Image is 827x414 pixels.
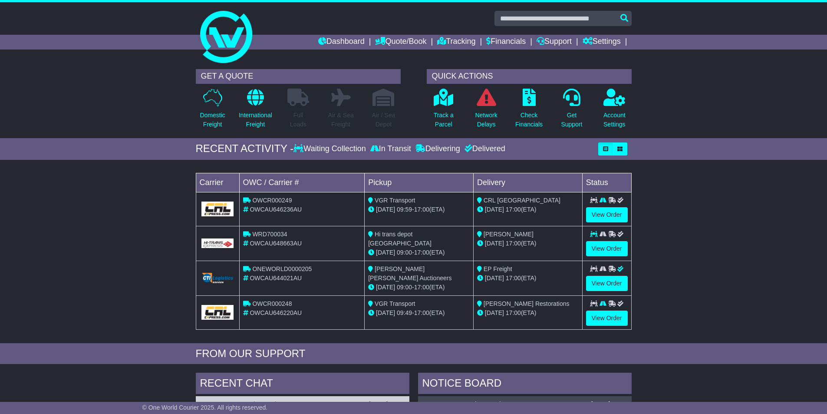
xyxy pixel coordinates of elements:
td: Delivery [473,173,582,192]
img: GetCarrierServiceLogo [201,202,234,216]
span: OWCAU646220AU [250,309,302,316]
a: OWCAU640908AU [200,401,253,407]
span: ONEWORLD0000205 [252,265,312,272]
a: CheckFinancials [515,88,543,134]
div: [DATE] 12:00 [591,401,627,408]
span: WRD700034 [252,231,287,238]
span: OWCAU644021AU [250,275,302,282]
a: View Order [586,207,628,222]
p: Track a Parcel [434,111,454,129]
span: [PERSON_NAME] Restorations [484,300,570,307]
a: InternationalFreight [238,88,273,134]
a: Financials [486,35,526,50]
span: EP Freight [484,265,512,272]
span: [DATE] [376,206,395,213]
a: Quote/Book [375,35,426,50]
a: Dashboard [318,35,365,50]
a: NetworkDelays [474,88,498,134]
a: Tracking [437,35,475,50]
p: Air / Sea Depot [372,111,395,129]
span: [DATE] [376,309,395,316]
p: International Freight [239,111,272,129]
span: [PERSON_NAME] [484,231,534,238]
span: 17:00 [506,206,521,213]
span: OWCAU646236AU [250,206,302,213]
div: (ETA) [477,239,579,248]
div: ( ) [422,401,627,408]
div: - (ETA) [368,205,470,214]
div: NOTICE BOARD [418,373,632,396]
span: 17:00 [414,284,429,291]
span: [DATE] [485,206,504,213]
div: - (ETA) [368,308,470,318]
span: OWCR000248 [252,300,292,307]
img: GetCarrierServiceLogo [201,273,234,283]
p: Account Settings [603,111,626,129]
span: [DATE] [376,284,395,291]
td: Status [582,173,631,192]
div: - (ETA) [368,283,470,292]
div: GET A QUOTE [196,69,401,84]
span: 17:00 [414,309,429,316]
a: DomesticFreight [199,88,225,134]
a: Settings [583,35,621,50]
div: RECENT ACTIVITY - [196,142,294,155]
div: QUICK ACTIONS [427,69,632,84]
a: OWCAU646220AU [422,401,474,407]
div: (ETA) [477,274,579,283]
p: Air & Sea Freight [328,111,354,129]
div: ( ) [200,401,405,408]
span: [DATE] [485,275,504,282]
a: View Order [586,241,628,256]
span: CRL [GEOGRAPHIC_DATA] [484,197,560,204]
span: Mustang [476,401,500,407]
div: Waiting Collection [293,144,368,154]
div: RECENT CHAT [196,373,409,396]
img: GetCarrierServiceLogo [201,305,234,320]
p: Network Delays [475,111,497,129]
span: 17:00 [506,309,521,316]
a: AccountSettings [603,88,626,134]
a: View Order [586,311,628,326]
span: OWCAU648663AU [250,240,302,247]
div: Delivered [462,144,505,154]
span: 17:00 [506,275,521,282]
p: Full Loads [287,111,309,129]
span: [DATE] [376,249,395,256]
div: [DATE] 18:40 [369,401,405,408]
p: Check Financials [515,111,543,129]
a: Track aParcel [433,88,454,134]
td: OWC / Carrier # [239,173,365,192]
span: 09:59 [397,206,412,213]
span: [PERSON_NAME] [PERSON_NAME] Auctioneers [368,265,451,282]
span: 17:00 [414,206,429,213]
div: - (ETA) [368,248,470,257]
span: VGR Transport [375,197,415,204]
td: Carrier [196,173,239,192]
span: [DATE] [485,309,504,316]
span: © One World Courier 2025. All rights reserved. [142,404,268,411]
span: VGR Transport [375,300,415,307]
div: (ETA) [477,205,579,214]
div: FROM OUR SUPPORT [196,348,632,360]
p: Get Support [561,111,582,129]
a: GetSupport [560,88,583,134]
p: Domestic Freight [200,111,225,129]
img: GetCarrierServiceLogo [201,238,234,248]
span: 09:49 [397,309,412,316]
span: [DATE] [485,240,504,247]
span: OWCR000249 [252,197,292,204]
span: Hi trans depot [GEOGRAPHIC_DATA] [368,231,432,247]
span: 192467 [255,401,275,407]
span: 17:00 [506,240,521,247]
div: (ETA) [477,308,579,318]
span: 09:00 [397,249,412,256]
td: Pickup [365,173,474,192]
a: Support [537,35,572,50]
span: 17:00 [414,249,429,256]
span: 09:00 [397,284,412,291]
div: Delivering [413,144,462,154]
a: View Order [586,276,628,291]
div: In Transit [368,144,413,154]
